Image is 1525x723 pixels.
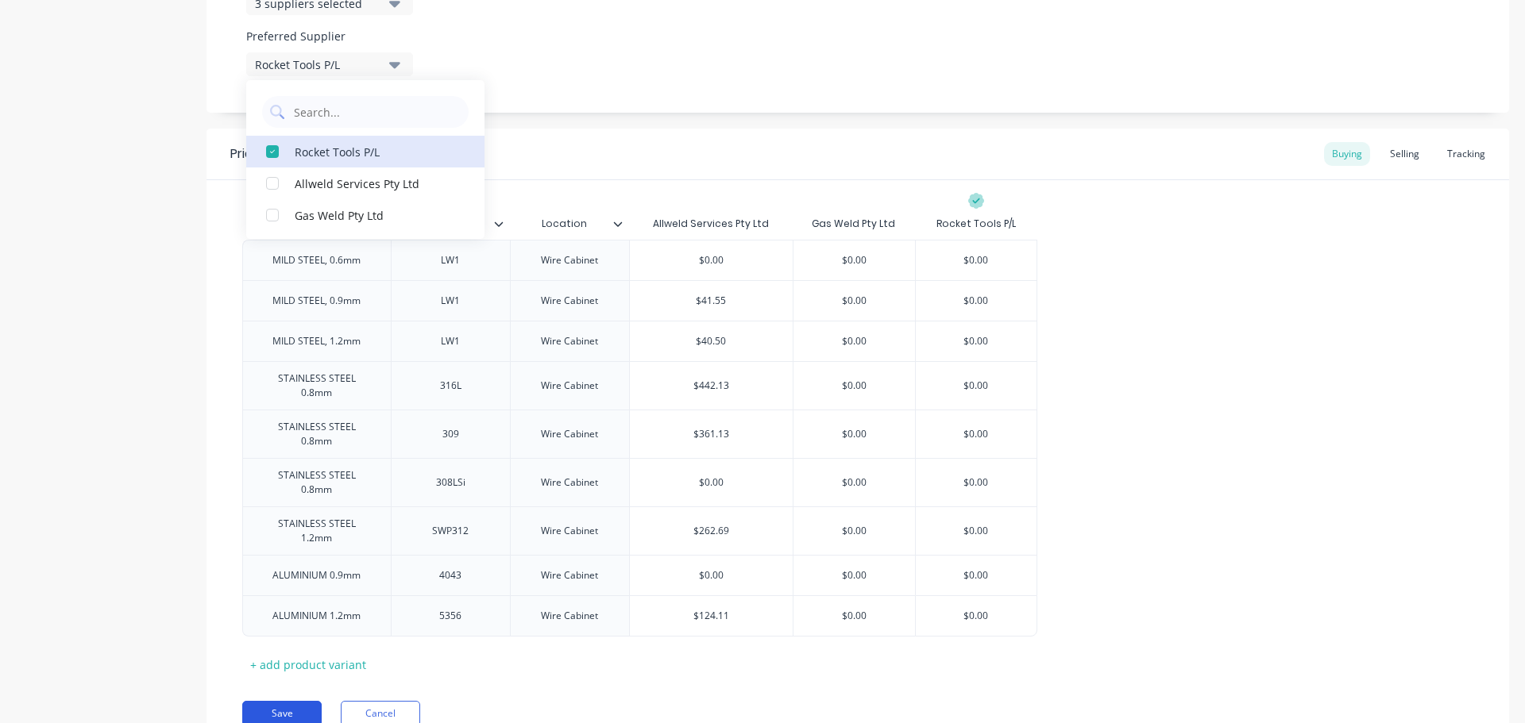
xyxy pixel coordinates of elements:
[528,521,611,541] div: Wire Cabinet
[630,321,793,361] div: $40.50
[292,96,461,128] input: Search...
[793,556,915,595] div: $0.00
[295,206,454,223] div: Gas Weld Pty Ltd
[242,506,1037,555] div: STAINLESS STEEL 1.2mmSWP312Wire Cabinet$262.69$0.00$0.00
[295,143,454,160] div: Rocket Tools P/L
[812,217,895,231] div: Gas Weld Pty Ltd
[242,555,1037,595] div: ALUMINIUM 0.9mm4043Wire Cabinet$0.00$0.00$0.00
[653,217,769,231] div: Allweld Services Pty Ltd
[528,472,611,493] div: Wire Cabinet
[916,463,1037,502] div: $0.00
[793,414,915,454] div: $0.00
[630,414,793,454] div: $361.13
[411,250,490,271] div: LW1
[242,321,1037,361] div: MILD STEEL, 1.2mmLW1Wire Cabinet$40.50$0.00$0.00
[916,596,1037,636] div: $0.00
[528,250,611,271] div: Wire Cabinet
[249,417,384,452] div: STAINLESS STEEL 0.8mm
[630,511,793,551] div: $262.69
[411,290,490,311] div: LW1
[793,366,915,406] div: $0.00
[411,331,490,352] div: LW1
[528,565,611,586] div: Wire Cabinet
[295,175,454,191] div: Allweld Services Pty Ltd
[916,414,1037,454] div: $0.00
[916,366,1037,406] div: $0.00
[246,52,413,76] button: Rocket Tools P/L
[510,208,629,240] div: Location
[260,290,373,311] div: MILD STEEL, 0.9mm
[255,56,382,73] div: Rocket Tools P/L
[528,331,611,352] div: Wire Cabinet
[260,250,373,271] div: MILD STEEL, 0.6mm
[1324,142,1370,166] div: Buying
[793,463,915,502] div: $0.00
[528,606,611,626] div: Wire Cabinet
[793,596,915,636] div: $0.00
[230,144,271,163] div: Pricing
[793,240,915,280] div: $0.00
[1382,142,1427,166] div: Selling
[528,290,611,311] div: Wire Cabinet
[528,424,611,444] div: Wire Cabinet
[242,280,1037,321] div: MILD STEEL, 0.9mmLW1Wire Cabinet$41.55$0.00$0.00
[260,565,373,586] div: ALUMINIUM 0.9mm
[249,465,384,500] div: STAINLESS STEEL 0.8mm
[242,458,1037,506] div: STAINLESS STEEL 0.8mm308LSiWire Cabinet$0.00$0.00$0.00
[411,424,490,444] div: 309
[916,240,1037,280] div: $0.00
[630,463,793,502] div: $0.00
[249,368,384,403] div: STAINLESS STEEL 0.8mm
[242,240,1037,280] div: MILD STEEL, 0.6mmLW1Wire Cabinet$0.00$0.00$0.00
[1439,142,1493,166] div: Tracking
[793,281,915,321] div: $0.00
[242,361,1037,410] div: STAINLESS STEEL 0.8mm316LWire Cabinet$442.13$0.00$0.00
[630,596,793,636] div: $124.11
[242,208,391,240] div: Item
[411,472,490,493] div: 308LSi
[630,366,793,406] div: $442.13
[411,375,490,396] div: 316L
[242,652,374,677] div: + add product variant
[630,240,793,280] div: $0.00
[242,204,381,244] div: Item
[916,511,1037,551] div: $0.00
[510,204,620,244] div: Location
[630,556,793,595] div: $0.00
[793,321,915,361] div: $0.00
[242,410,1037,458] div: STAINLESS STEEL 0.8mm309Wire Cabinet$361.13$0.00$0.00
[916,281,1037,321] div: $0.00
[793,511,915,551] div: $0.00
[246,28,413,44] label: Preferred Supplier
[249,513,384,548] div: STAINLESS STEEL 1.2mm
[936,217,1016,231] div: Rocket Tools P/L
[411,565,490,586] div: 4043
[242,595,1037,636] div: ALUMINIUM 1.2mm5356Wire Cabinet$124.11$0.00$0.00
[411,606,490,626] div: 5356
[630,281,793,321] div: $41.55
[916,321,1037,361] div: $0.00
[260,606,373,626] div: ALUMINIUM 1.2mm
[528,375,611,396] div: Wire Cabinet
[916,556,1037,595] div: $0.00
[411,521,490,541] div: SWP312
[260,331,373,352] div: MILD STEEL, 1.2mm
